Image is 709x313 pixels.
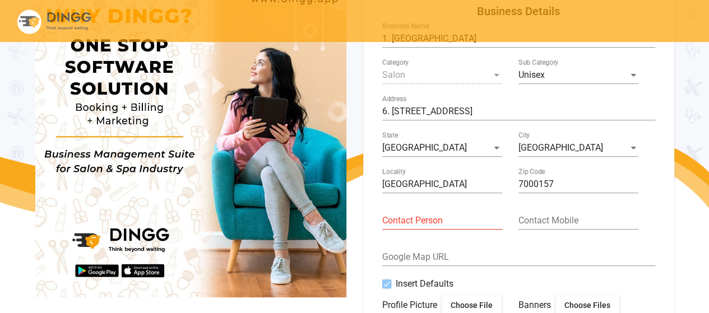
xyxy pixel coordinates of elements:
span: Choose Files [564,301,610,310]
span: [GEOGRAPHIC_DATA] [518,142,603,153]
span: Unisex [518,69,545,80]
mat-label: Profile Picture [382,300,437,310]
span: Choose File [451,301,493,310]
mat-label: Banners [518,300,551,310]
span: Insert Defaults [396,277,453,291]
span: [GEOGRAPHIC_DATA] [382,142,467,153]
span: Salon [382,69,405,80]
